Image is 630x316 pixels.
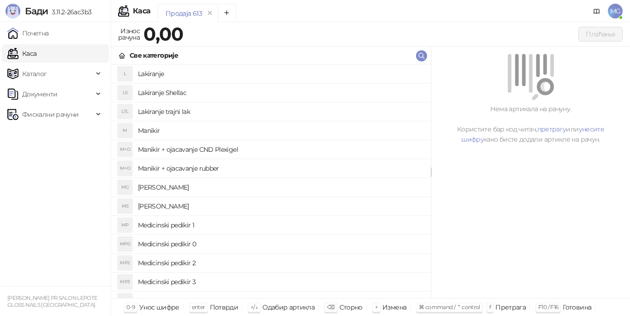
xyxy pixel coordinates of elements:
[262,301,315,313] div: Одабир артикла
[118,66,132,81] div: L
[22,105,78,124] span: Фискални рачуни
[138,237,423,251] h4: Medicinski pedikir 0
[166,8,202,18] div: Продаја 613
[22,65,47,83] span: Каталог
[327,304,334,310] span: ⌫
[118,142,132,157] div: M+O
[111,65,431,298] div: grid
[138,104,423,119] h4: Lakiranje trajni lak
[133,7,150,15] div: Каса
[138,256,423,270] h4: Medicinski pedikir 2
[538,304,558,310] span: F10 / F16
[375,304,378,310] span: +
[118,161,132,176] div: M+O
[578,27,623,42] button: Плаћање
[138,293,423,308] h4: Pedikir
[6,4,20,18] img: Logo
[138,142,423,157] h4: Manikir + ojacavanje CND Plexigel
[126,304,135,310] span: 0-9
[116,25,142,43] div: Износ рачуна
[608,4,623,18] span: MG
[48,8,91,16] span: 3.11.2-26ac3b3
[118,237,132,251] div: MP0
[419,304,480,310] span: ⌘ command / ⌃ control
[138,123,423,138] h4: Manikir
[118,199,132,214] div: MS
[210,301,238,313] div: Потврди
[138,199,423,214] h4: [PERSON_NAME]
[118,180,132,195] div: MG
[138,161,423,176] h4: Manikir + ojacavanje rubber
[204,9,216,17] button: remove
[563,301,591,313] div: Готовина
[7,24,49,42] a: Почетна
[589,4,604,18] a: Документација
[382,301,406,313] div: Измена
[118,274,132,289] div: MP3
[250,304,258,310] span: ↑/↓
[537,125,566,133] a: претрагу
[118,123,132,138] div: M
[7,295,97,308] small: [PERSON_NAME] PR SALON LEPOTE GLOSS NAILS [GEOGRAPHIC_DATA]
[130,50,178,60] div: Све категорије
[143,23,183,45] strong: 0,00
[118,85,132,100] div: LS
[118,104,132,119] div: LTL
[7,44,36,63] a: Каса
[118,293,132,308] div: P
[25,6,48,17] span: Бади
[138,274,423,289] h4: Medicinski pedikir 3
[138,218,423,233] h4: Medicinski pedikir 1
[138,180,423,195] h4: [PERSON_NAME]
[339,301,363,313] div: Сторно
[192,304,205,310] span: enter
[218,4,236,22] button: Add tab
[442,104,619,144] div: Нема артикала на рачуну. Користите бар код читач, или како бисте додали артикле на рачун.
[118,256,132,270] div: MP2
[118,218,132,233] div: MP
[22,85,57,103] span: Документи
[138,66,423,81] h4: Lakiranje
[489,304,491,310] span: f
[138,85,423,100] h4: Lakiranje Shellac
[139,301,179,313] div: Унос шифре
[495,301,526,313] div: Претрага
